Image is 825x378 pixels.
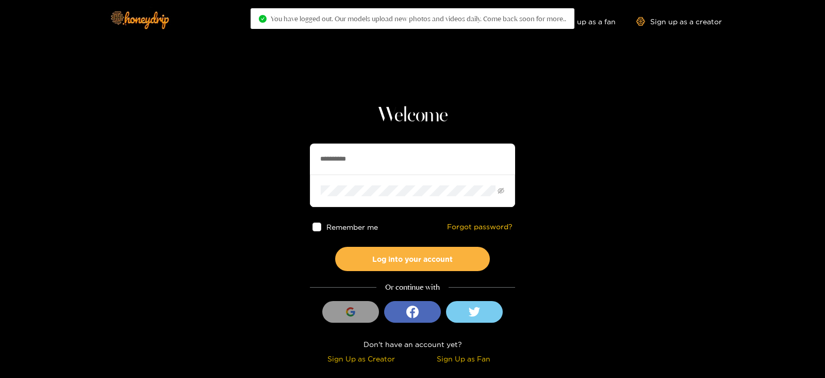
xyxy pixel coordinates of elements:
[415,353,513,365] div: Sign Up as Fan
[326,223,378,231] span: Remember me
[259,15,267,23] span: check-circle
[498,187,504,194] span: eye-invisible
[271,14,566,23] span: You have logged out. Our models upload new photos and videos daily. Come back soon for more..
[447,223,513,231] a: Forgot password?
[310,103,515,128] h1: Welcome
[636,17,722,26] a: Sign up as a creator
[312,353,410,365] div: Sign Up as Creator
[310,338,515,350] div: Don't have an account yet?
[545,17,616,26] a: Sign up as a fan
[310,281,515,293] div: Or continue with
[335,247,490,271] button: Log into your account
